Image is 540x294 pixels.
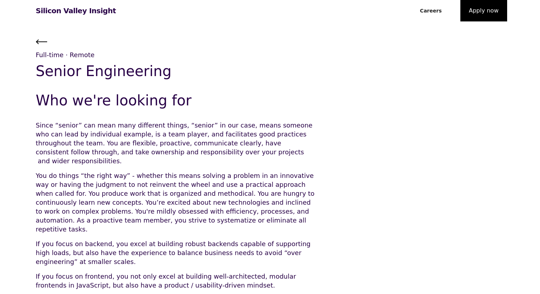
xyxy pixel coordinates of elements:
[36,171,321,234] p: You do things “the right way” - whether this means solving a problem in an innovative way or havi...
[36,91,293,109] h3: Who we're looking for
[36,272,321,290] p: If you focus on frontend, you not only excel at building well-architected, modular frontends in J...
[36,121,321,165] p: Since “senior” can mean many different things, “senior” in our case, means someone who can lead b...
[36,6,116,15] h1: Silicon Valley Insight
[36,62,321,80] h3: Senior Engineering
[36,50,321,59] div: Full-time · Remote
[36,239,321,266] p: If you focus on backend, you excel at building robust backends capable of supporting high loads, ...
